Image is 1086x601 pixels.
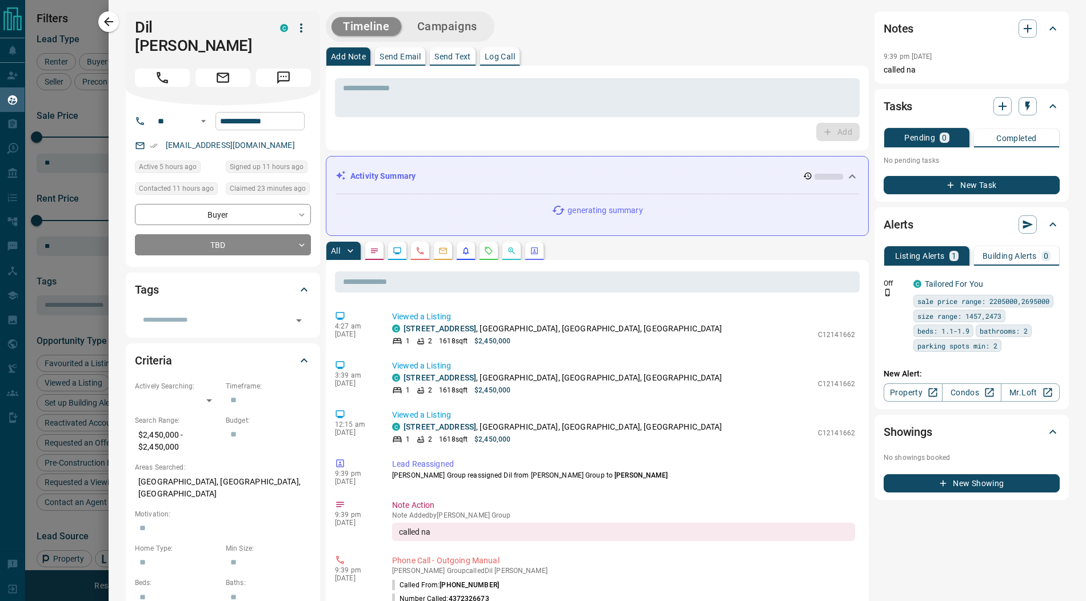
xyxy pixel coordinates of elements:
svg: Calls [416,246,425,255]
div: Tasks [884,93,1060,120]
p: Note Action [392,499,855,511]
h2: Alerts [884,215,913,234]
p: No showings booked [884,452,1060,463]
p: 2 [428,336,432,346]
p: Viewed a Listing [392,311,855,323]
span: parking spots min: 2 [917,340,997,351]
div: condos.ca [913,280,921,288]
h2: Notes [884,19,913,38]
p: 1 [406,434,410,444]
p: Completed [996,134,1037,142]
span: Active 5 hours ago [139,161,197,173]
p: $2,450,000 [474,385,510,395]
span: Message [256,69,311,87]
p: 2 [428,434,432,444]
span: Call [135,69,190,87]
p: 0 [1044,252,1048,260]
svg: Email Verified [150,142,158,150]
a: Mr.Loft [1001,383,1060,402]
div: called na [392,523,855,541]
span: Contacted 11 hours ago [139,183,214,194]
p: [PERSON_NAME] Group called Dil [PERSON_NAME] [392,567,855,575]
span: [PERSON_NAME] [614,471,668,479]
p: Viewed a Listing [392,360,855,372]
p: Timeframe: [226,381,311,391]
p: 4:27 am [335,322,375,330]
p: Search Range: [135,415,220,426]
p: Send Text [434,53,471,61]
p: 9:39 pm [335,566,375,574]
p: Viewed a Listing [392,409,855,421]
div: Notes [884,15,1060,42]
p: Called From: [392,580,499,590]
button: Open [197,114,210,128]
a: Tailored For You [925,279,983,289]
div: Showings [884,418,1060,446]
p: [DATE] [335,330,375,338]
p: 9:39 pm [DATE] [884,53,932,61]
span: Signed up 11 hours ago [230,161,304,173]
p: $2,450,000 - $2,450,000 [135,426,220,456]
p: Actively Searching: [135,381,220,391]
span: bathrooms: 2 [980,325,1028,336]
a: [STREET_ADDRESS] [404,422,476,431]
p: [DATE] [335,519,375,527]
a: Condos [942,383,1001,402]
button: Timeline [332,17,401,36]
p: 9:39 pm [335,511,375,519]
p: generating summary [568,205,642,217]
h2: Showings [884,423,932,441]
p: [DATE] [335,478,375,486]
svg: Lead Browsing Activity [393,246,402,255]
span: [PHONE_NUMBER] [440,581,499,589]
a: Property [884,383,943,402]
p: [PERSON_NAME] Group reassigned Dil from [PERSON_NAME] Group to [392,470,855,480]
p: No pending tasks [884,152,1060,169]
svg: Notes [370,246,379,255]
div: Wed Oct 15 2025 [135,161,220,177]
span: sale price range: 2205000,2695000 [917,295,1049,307]
button: Campaigns [406,17,489,36]
p: Off [884,278,907,289]
p: All [331,247,340,255]
p: [DATE] [335,574,375,582]
div: Tags [135,276,311,303]
p: Phone Call - Outgoing Manual [392,555,855,567]
p: Lead Reassigned [392,458,855,470]
button: New Showing [884,474,1060,492]
p: Motivation: [135,509,311,519]
p: 1618 sqft [439,385,468,395]
div: Activity Summary [336,166,859,187]
div: condos.ca [392,423,400,431]
span: Claimed 23 minutes ago [230,183,306,194]
p: 1618 sqft [439,434,468,444]
p: [DATE] [335,428,375,436]
p: , [GEOGRAPHIC_DATA], [GEOGRAPHIC_DATA], [GEOGRAPHIC_DATA] [404,421,722,433]
p: Log Call [485,53,515,61]
p: $2,450,000 [474,336,510,346]
p: Baths: [226,578,311,588]
div: Buyer [135,204,311,225]
p: Areas Searched: [135,462,311,472]
p: 9:39 pm [335,470,375,478]
p: Note Added by [PERSON_NAME] Group [392,511,855,519]
div: Criteria [135,347,311,374]
p: Pending [904,134,935,142]
p: Listing Alerts [895,252,945,260]
p: C12141662 [818,379,855,389]
p: Activity Summary [350,170,416,182]
span: size range: 1457,2473 [917,310,1001,322]
div: TBD [135,234,311,255]
div: Tue Oct 14 2025 [135,182,220,198]
h1: Dil [PERSON_NAME] [135,18,263,55]
p: C12141662 [818,330,855,340]
svg: Push Notification Only [884,289,892,297]
div: Alerts [884,211,1060,238]
p: [GEOGRAPHIC_DATA], [GEOGRAPHIC_DATA], [GEOGRAPHIC_DATA] [135,472,311,503]
button: New Task [884,176,1060,194]
div: Wed Oct 15 2025 [226,182,311,198]
p: Beds: [135,578,220,588]
p: 3:39 am [335,371,375,379]
p: Min Size: [226,543,311,554]
p: $2,450,000 [474,434,510,444]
